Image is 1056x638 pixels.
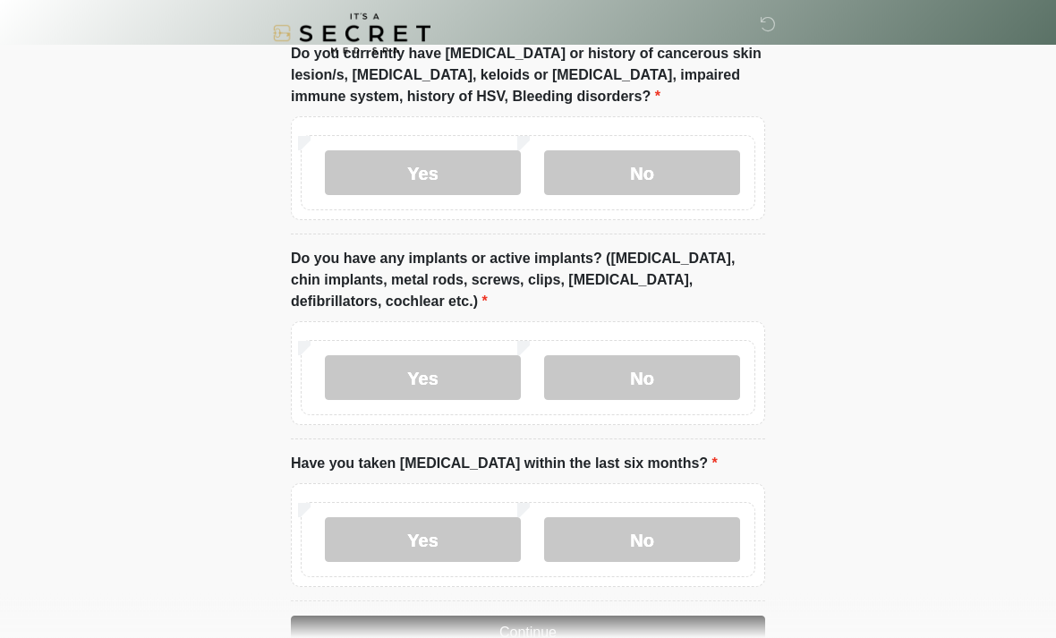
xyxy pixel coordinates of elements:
[325,151,521,196] label: Yes
[273,13,430,54] img: It's A Secret Med Spa Logo
[544,356,740,401] label: No
[544,151,740,196] label: No
[325,356,521,401] label: Yes
[325,518,521,563] label: Yes
[291,44,765,108] label: Do you currently have [MEDICAL_DATA] or history of cancerous skin lesion/s, [MEDICAL_DATA], keloi...
[544,518,740,563] label: No
[291,249,765,313] label: Do you have any implants or active implants? ([MEDICAL_DATA], chin implants, metal rods, screws, ...
[291,454,718,475] label: Have you taken [MEDICAL_DATA] within the last six months?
